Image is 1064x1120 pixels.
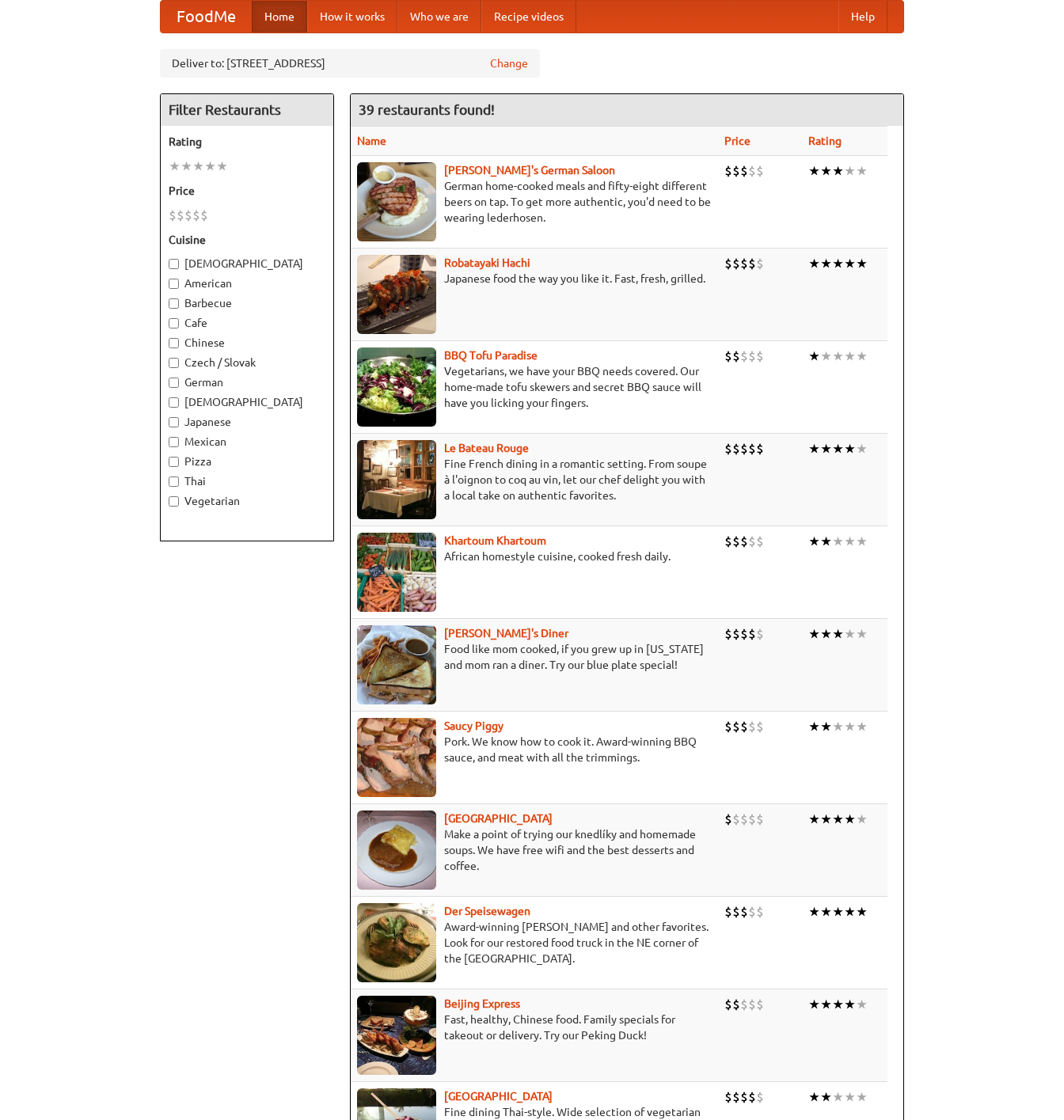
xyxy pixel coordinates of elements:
h5: Cuisine [169,232,325,248]
li: $ [740,347,748,365]
li: $ [724,718,732,735]
li: ★ [832,440,844,457]
li: ★ [808,1088,820,1106]
a: Khartoum Khartoum [444,534,546,547]
li: ★ [856,162,868,180]
li: ★ [820,811,832,828]
li: $ [740,255,748,272]
input: German [169,378,179,388]
li: $ [724,903,732,921]
li: ★ [856,903,868,921]
a: [GEOGRAPHIC_DATA] [444,812,553,825]
input: American [169,279,179,289]
label: American [169,275,325,291]
li: $ [732,255,740,272]
li: $ [748,718,756,735]
input: Barbecue [169,298,179,309]
li: $ [732,718,740,735]
a: Le Bateau Rouge [444,442,529,454]
li: $ [756,811,764,828]
li: ★ [192,158,204,175]
li: ★ [808,996,820,1013]
input: Japanese [169,417,179,427]
img: saucy.jpg [357,718,436,797]
li: ★ [820,625,832,643]
li: ★ [856,440,868,457]
li: ★ [856,625,868,643]
li: ★ [856,347,868,365]
li: $ [192,207,200,224]
a: Recipe videos [481,1,576,32]
li: ★ [808,718,820,735]
li: $ [724,162,732,180]
li: ★ [856,255,868,272]
li: ★ [820,533,832,550]
li: ★ [844,162,856,180]
input: Vegetarian [169,496,179,507]
li: ★ [808,162,820,180]
a: Rating [808,135,842,147]
b: [GEOGRAPHIC_DATA] [444,1090,553,1103]
li: $ [756,625,764,643]
a: BBQ Tofu Paradise [444,349,538,362]
li: $ [748,533,756,550]
li: $ [732,1088,740,1106]
li: ★ [844,255,856,272]
b: [PERSON_NAME]'s Diner [444,627,568,640]
input: Chinese [169,338,179,348]
li: ★ [844,996,856,1013]
li: ★ [844,718,856,735]
input: [DEMOGRAPHIC_DATA] [169,259,179,269]
p: Award-winning [PERSON_NAME] and other favorites. Look for our restored food truck in the NE corne... [357,919,712,966]
li: ★ [808,625,820,643]
li: ★ [844,625,856,643]
li: ★ [832,718,844,735]
li: $ [748,903,756,921]
a: Help [838,1,887,32]
li: $ [724,625,732,643]
li: $ [748,625,756,643]
b: Robatayaki Hachi [444,256,530,269]
img: speisewagen.jpg [357,903,436,982]
li: ★ [832,1088,844,1106]
li: $ [732,347,740,365]
li: $ [200,207,208,224]
li: $ [748,996,756,1013]
a: Der Speisewagen [444,905,530,917]
li: $ [724,255,732,272]
li: $ [756,162,764,180]
ng-pluralize: 39 restaurants found! [359,102,495,117]
li: ★ [856,718,868,735]
img: czechpoint.jpg [357,811,436,890]
li: $ [732,903,740,921]
label: Czech / Slovak [169,355,325,370]
li: ★ [820,440,832,457]
li: $ [740,533,748,550]
label: German [169,374,325,390]
li: ★ [856,533,868,550]
label: Cafe [169,315,325,331]
li: ★ [832,533,844,550]
p: Fine French dining in a romantic setting. From soupe à l'oignon to coq au vin, let our chef delig... [357,456,712,503]
li: ★ [844,1088,856,1106]
label: Pizza [169,454,325,469]
li: $ [756,903,764,921]
li: ★ [832,625,844,643]
p: Japanese food the way you like it. Fast, fresh, grilled. [357,271,712,287]
li: ★ [820,718,832,735]
label: Thai [169,473,325,489]
a: Beijing Express [444,997,520,1010]
p: Pork. We know how to cook it. Award-winning BBQ sauce, and meat with all the trimmings. [357,734,712,765]
a: How it works [307,1,397,32]
li: ★ [808,347,820,365]
li: $ [724,996,732,1013]
a: Change [490,55,528,71]
input: Pizza [169,457,179,467]
li: $ [740,996,748,1013]
input: Cafe [169,318,179,328]
li: ★ [169,158,180,175]
li: $ [732,533,740,550]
